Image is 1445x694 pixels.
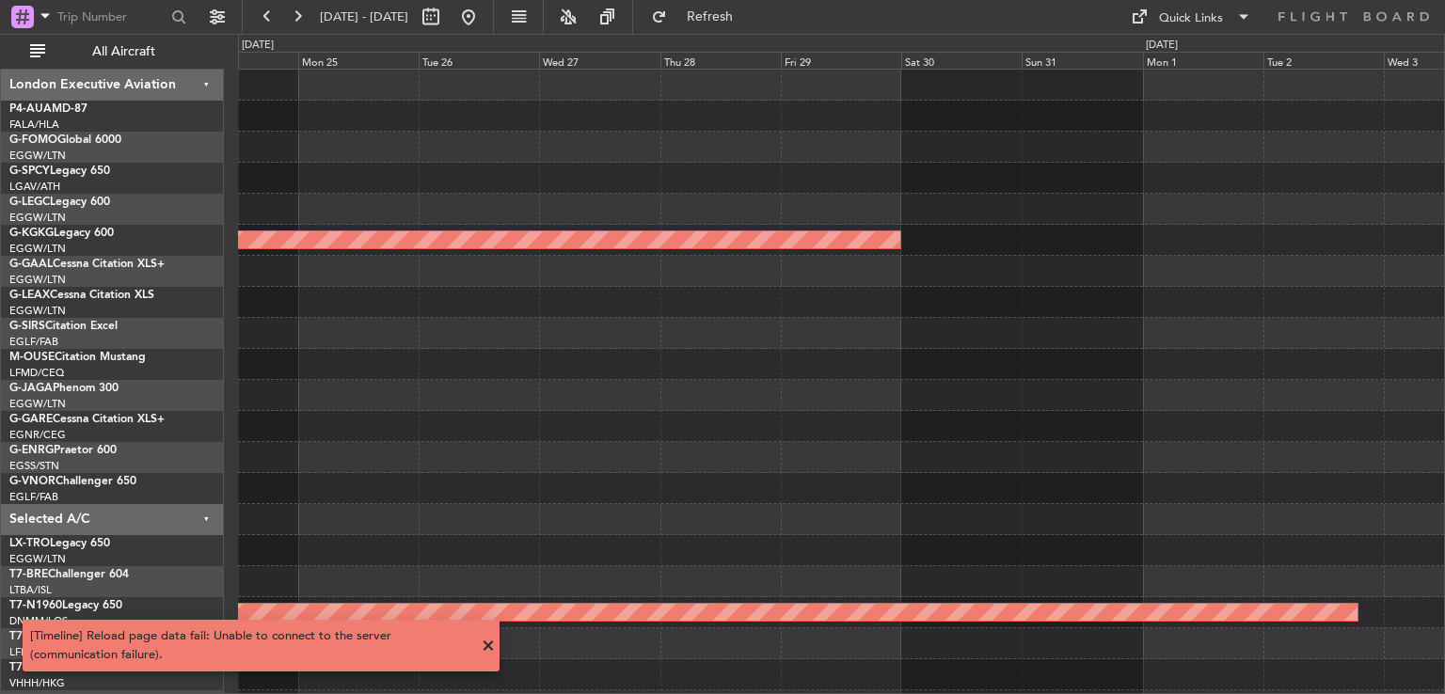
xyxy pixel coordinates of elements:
span: G-SPCY [9,166,50,177]
a: G-ENRGPraetor 600 [9,445,117,456]
span: LX-TRO [9,538,50,549]
input: Trip Number [57,3,166,31]
a: EGLF/FAB [9,335,58,349]
span: M-OUSE [9,352,55,363]
a: G-JAGAPhenom 300 [9,383,119,394]
a: P4-AUAMD-87 [9,103,87,115]
a: LTBA/ISL [9,583,52,597]
span: G-GAAL [9,259,53,270]
a: G-LEGCLegacy 600 [9,197,110,208]
a: EGSS/STN [9,459,59,473]
button: All Aircraft [21,37,204,67]
div: Mon 1 [1143,52,1263,69]
span: G-JAGA [9,383,53,394]
a: EGGW/LTN [9,211,66,225]
div: [DATE] [242,38,274,54]
div: Tue 26 [419,52,539,69]
div: Thu 28 [660,52,781,69]
a: LFMD/CEQ [9,366,64,380]
span: G-FOMO [9,134,57,146]
span: G-GARE [9,414,53,425]
a: T7-BREChallenger 604 [9,569,129,580]
a: EGGW/LTN [9,397,66,411]
div: [Timeline] Reload page data fail: Unable to connect to the server (communication failure). [30,627,471,664]
a: LX-TROLegacy 650 [9,538,110,549]
div: Sat 30 [901,52,1022,69]
div: Quick Links [1159,9,1223,28]
a: G-GARECessna Citation XLS+ [9,414,165,425]
button: Quick Links [1121,2,1261,32]
a: LGAV/ATH [9,180,60,194]
span: G-SIRS [9,321,45,332]
a: G-VNORChallenger 650 [9,476,136,487]
a: EGLF/FAB [9,490,58,504]
a: EGGW/LTN [9,304,66,318]
a: EGGW/LTN [9,149,66,163]
div: Sun 31 [1022,52,1142,69]
span: G-VNOR [9,476,56,487]
a: EGGW/LTN [9,242,66,256]
a: EGGW/LTN [9,273,66,287]
div: [DATE] [1146,38,1178,54]
span: G-LEGC [9,197,50,208]
span: All Aircraft [49,45,198,58]
div: Mon 25 [298,52,419,69]
span: P4-AUA [9,103,52,115]
a: G-SPCYLegacy 650 [9,166,110,177]
a: FALA/HLA [9,118,59,132]
a: EGNR/CEG [9,428,66,442]
a: EGGW/LTN [9,552,66,566]
span: T7-BRE [9,569,48,580]
a: G-SIRSCitation Excel [9,321,118,332]
a: G-KGKGLegacy 600 [9,228,114,239]
a: M-OUSECitation Mustang [9,352,146,363]
button: Refresh [643,2,755,32]
span: G-LEAX [9,290,50,301]
div: Wed 27 [539,52,659,69]
div: Fri 29 [781,52,901,69]
span: G-KGKG [9,228,54,239]
span: Refresh [671,10,750,24]
a: G-FOMOGlobal 6000 [9,134,121,146]
div: Tue 2 [1263,52,1384,69]
span: G-ENRG [9,445,54,456]
span: [DATE] - [DATE] [320,8,408,25]
a: G-GAALCessna Citation XLS+ [9,259,165,270]
a: G-LEAXCessna Citation XLS [9,290,154,301]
